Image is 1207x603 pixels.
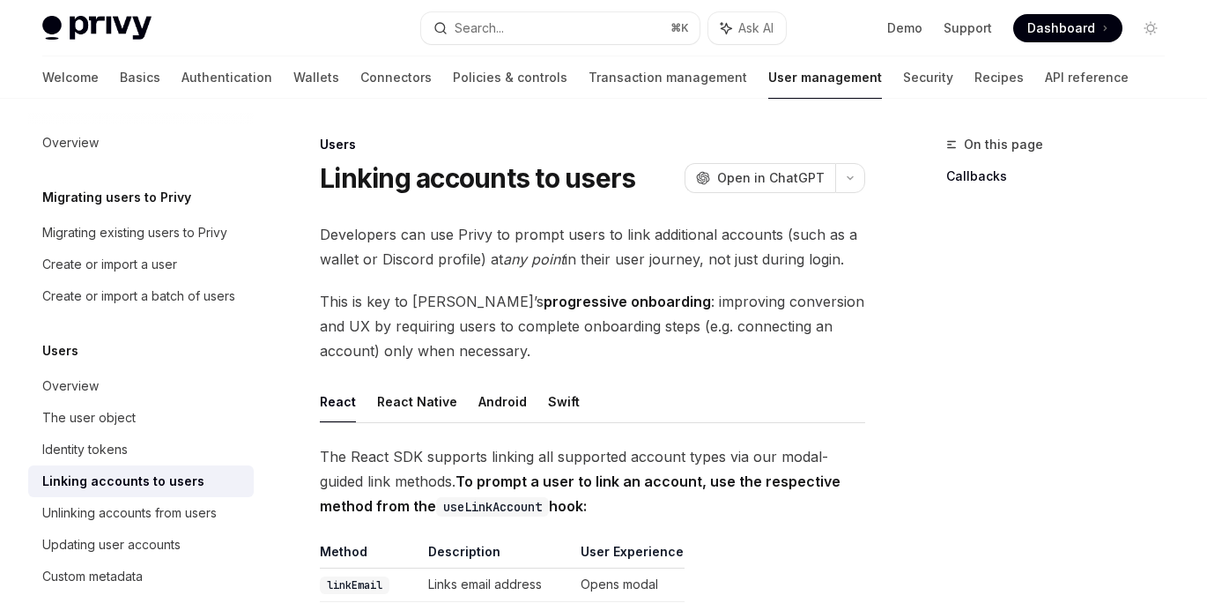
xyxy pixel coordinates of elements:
[421,543,574,569] th: Description
[42,502,217,524] div: Unlinking accounts from users
[974,56,1024,99] a: Recipes
[1027,19,1095,37] span: Dashboard
[28,249,254,280] a: Create or import a user
[42,340,78,361] h5: Users
[1045,56,1129,99] a: API reference
[320,289,865,363] span: This is key to [PERSON_NAME]’s : improving conversion and UX by requiring users to complete onboa...
[421,569,574,602] td: Links email address
[42,376,99,397] div: Overview
[28,434,254,465] a: Identity tokens
[28,370,254,402] a: Overview
[320,162,635,194] h1: Linking accounts to users
[453,56,567,99] a: Policies & controls
[120,56,160,99] a: Basics
[42,254,177,275] div: Create or import a user
[738,19,774,37] span: Ask AI
[320,222,865,272] span: Developers can use Privy to prompt users to link additional accounts (such as a wallet or Discord...
[320,444,865,518] span: The React SDK supports linking all supported account types via our modal-guided link methods.
[42,222,227,243] div: Migrating existing users to Privy
[42,471,204,492] div: Linking accounts to users
[28,465,254,497] a: Linking accounts to users
[28,127,254,159] a: Overview
[544,293,711,310] strong: progressive onboarding
[28,280,254,312] a: Create or import a batch of users
[42,56,99,99] a: Welcome
[946,162,1179,190] a: Callbacks
[293,56,339,99] a: Wallets
[42,534,181,555] div: Updating user accounts
[887,19,922,37] a: Demo
[503,250,565,268] em: any point
[377,381,457,422] button: React Native
[28,561,254,592] a: Custom metadata
[670,21,689,35] span: ⌘ K
[685,163,835,193] button: Open in ChatGPT
[455,18,504,39] div: Search...
[360,56,432,99] a: Connectors
[768,56,882,99] a: User management
[28,402,254,434] a: The user object
[944,19,992,37] a: Support
[589,56,747,99] a: Transaction management
[436,497,549,517] code: useLinkAccount
[28,217,254,249] a: Migrating existing users to Privy
[574,543,685,569] th: User Experience
[42,439,128,460] div: Identity tokens
[42,286,235,307] div: Create or import a batch of users
[903,56,953,99] a: Security
[1137,14,1165,42] button: Toggle dark mode
[42,407,136,428] div: The user object
[964,134,1043,155] span: On this page
[548,381,580,422] button: Swift
[708,12,786,44] button: Ask AI
[42,16,152,41] img: light logo
[478,381,527,422] button: Android
[42,132,99,153] div: Overview
[28,497,254,529] a: Unlinking accounts from users
[1013,14,1122,42] a: Dashboard
[181,56,272,99] a: Authentication
[320,381,356,422] button: React
[320,543,421,569] th: Method
[574,569,685,602] td: Opens modal
[320,577,389,594] code: linkEmail
[320,473,840,515] strong: To prompt a user to link an account, use the respective method from the hook:
[421,12,700,44] button: Search...⌘K
[320,136,865,153] div: Users
[42,187,191,208] h5: Migrating users to Privy
[717,169,825,187] span: Open in ChatGPT
[28,529,254,561] a: Updating user accounts
[42,566,143,587] div: Custom metadata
